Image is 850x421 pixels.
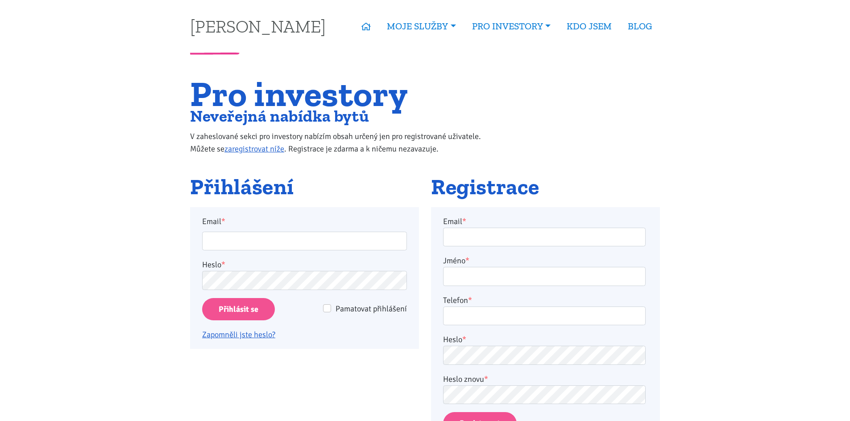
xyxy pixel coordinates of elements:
[190,79,499,109] h1: Pro investory
[190,109,499,123] h2: Neveřejná nabídka bytů
[443,373,488,385] label: Heslo znovu
[190,175,419,199] h2: Přihlášení
[465,256,469,266] abbr: required
[202,330,275,339] a: Zapomněli jste heslo?
[443,215,466,228] label: Email
[443,294,472,307] label: Telefon
[462,335,466,344] abbr: required
[484,374,488,384] abbr: required
[202,298,275,321] input: Přihlásit se
[468,295,472,305] abbr: required
[464,16,559,37] a: PRO INVESTORY
[379,16,464,37] a: MOJE SLUŽBY
[620,16,660,37] a: BLOG
[196,215,413,228] label: Email
[336,304,407,314] span: Pamatovat přihlášení
[462,217,466,226] abbr: required
[202,258,225,271] label: Heslo
[224,144,284,154] a: zaregistrovat níže
[431,175,660,199] h2: Registrace
[559,16,620,37] a: KDO JSEM
[443,254,469,267] label: Jméno
[190,130,499,155] p: V zaheslované sekci pro investory nabízím obsah určený jen pro registrované uživatele. Můžete se ...
[190,17,326,35] a: [PERSON_NAME]
[443,333,466,346] label: Heslo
